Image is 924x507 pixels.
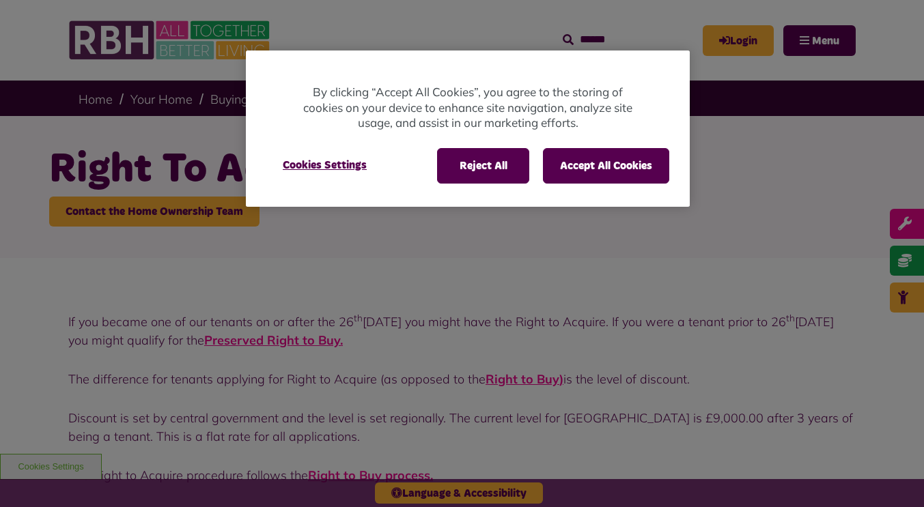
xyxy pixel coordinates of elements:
[437,148,529,184] button: Reject All
[246,50,690,207] div: Cookie banner
[266,148,383,182] button: Cookies Settings
[246,50,690,207] div: Privacy
[543,148,669,184] button: Accept All Cookies
[300,85,635,131] p: By clicking “Accept All Cookies”, you agree to the storing of cookies on your device to enhance s...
